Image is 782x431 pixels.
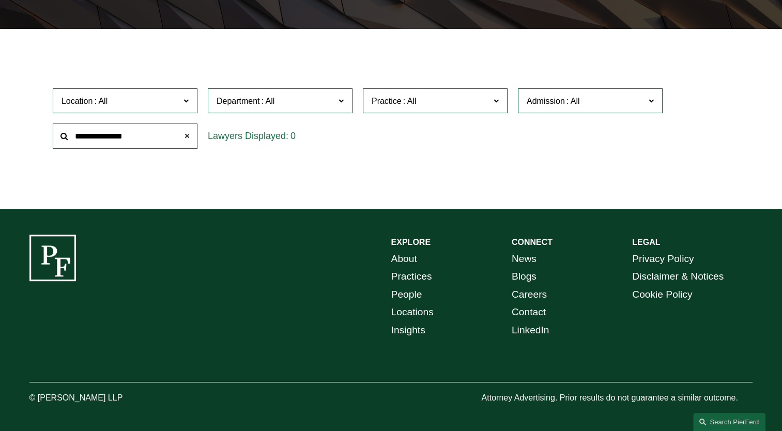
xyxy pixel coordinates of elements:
span: Department [217,97,260,105]
strong: EXPLORE [391,238,431,247]
strong: LEGAL [632,238,660,247]
a: People [391,286,422,304]
a: Careers [512,286,547,304]
a: Contact [512,303,546,321]
span: 0 [290,131,296,141]
span: Admission [527,97,565,105]
a: Search this site [693,413,765,431]
strong: CONNECT [512,238,553,247]
a: Practices [391,268,432,286]
a: News [512,250,536,268]
span: Location [62,97,93,105]
a: Cookie Policy [632,286,692,304]
span: Practice [372,97,402,105]
p: Attorney Advertising. Prior results do not guarantee a similar outcome. [481,391,753,406]
a: Blogs [512,268,536,286]
a: Disclaimer & Notices [632,268,724,286]
a: Insights [391,321,425,340]
a: LinkedIn [512,321,549,340]
a: About [391,250,417,268]
p: © [PERSON_NAME] LLP [29,391,180,406]
a: Locations [391,303,434,321]
a: Privacy Policy [632,250,694,268]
